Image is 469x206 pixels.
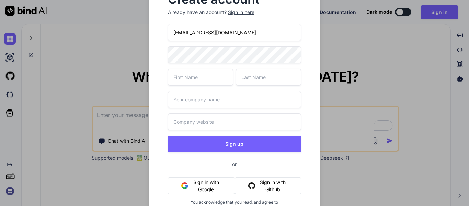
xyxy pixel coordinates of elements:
p: Already have an account? [168,9,301,16]
input: Your company name [168,91,301,108]
button: Sign in with Github [235,177,301,194]
img: google [181,182,188,189]
input: Email [168,24,301,41]
span: or [205,156,264,173]
input: First Name [168,69,233,86]
div: Sign in here [228,9,254,16]
button: Sign up [168,136,301,152]
button: Sign in with Google [168,177,235,194]
img: github [248,182,255,189]
input: Last Name [236,69,301,86]
input: Company website [168,113,301,130]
